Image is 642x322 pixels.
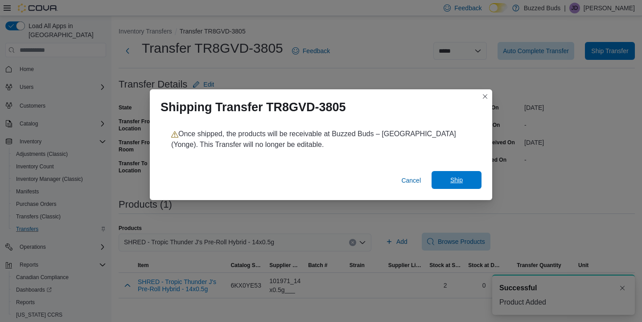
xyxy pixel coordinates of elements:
[398,171,424,189] button: Cancel
[160,100,346,114] h1: Shipping Transfer TR8GVD-3805
[432,171,481,189] button: Ship
[401,176,421,185] span: Cancel
[480,91,490,102] button: Closes this modal window
[171,129,471,150] p: Once shipped, the products will be receivable at Buzzed Buds – [GEOGRAPHIC_DATA] (Yonge). This Tr...
[450,176,463,184] span: Ship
